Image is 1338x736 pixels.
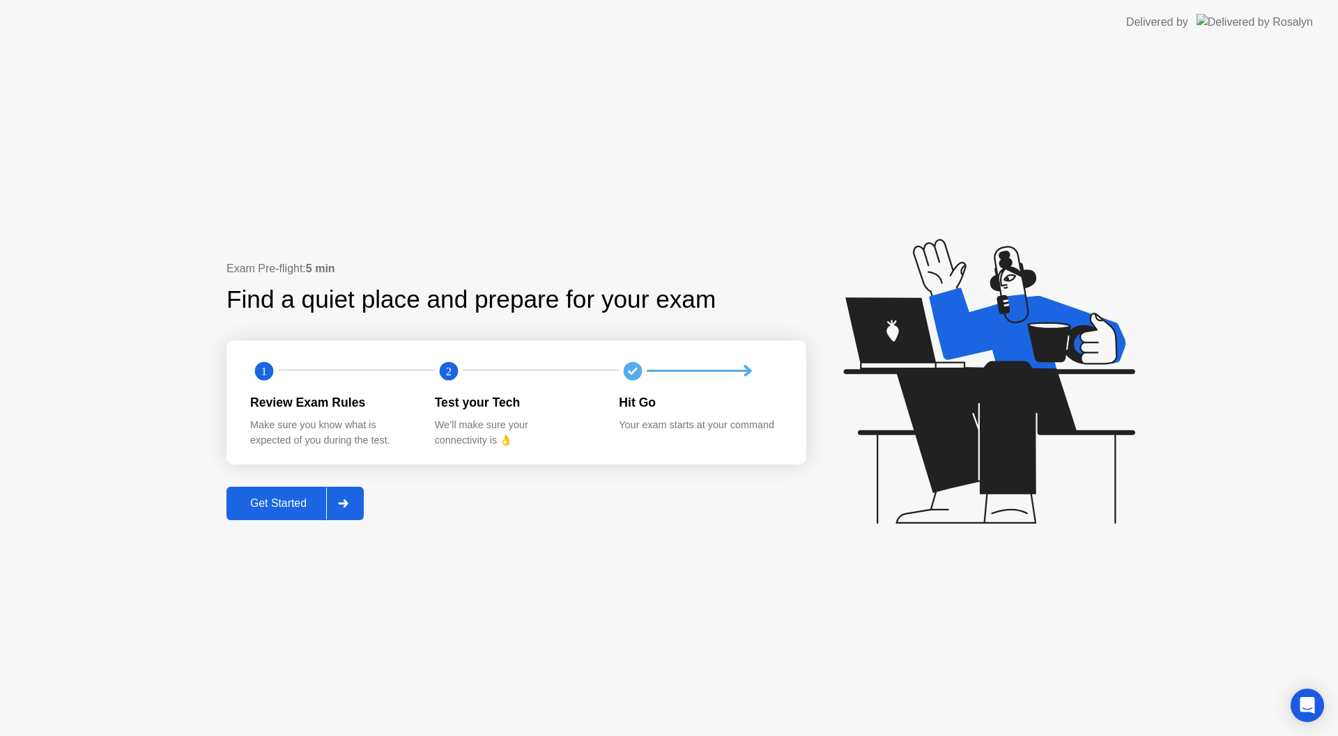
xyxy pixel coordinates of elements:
b: 5 min [306,263,335,274]
div: Hit Go [619,393,781,412]
div: Find a quiet place and prepare for your exam [226,281,718,318]
div: Exam Pre-flight: [226,260,806,277]
div: Your exam starts at your command [619,418,781,433]
img: Delivered by Rosalyn [1197,14,1313,30]
text: 1 [261,364,267,377]
text: 2 [446,364,452,377]
div: Test your Tech [435,393,597,412]
div: We’ll make sure your connectivity is 👌 [435,418,597,448]
button: Get Started [226,487,364,520]
div: Delivered by [1126,14,1188,31]
div: Review Exam Rules [250,393,413,412]
div: Get Started [231,497,326,510]
div: Make sure you know what is expected of you during the test. [250,418,413,448]
div: Open Intercom Messenger [1291,689,1324,722]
